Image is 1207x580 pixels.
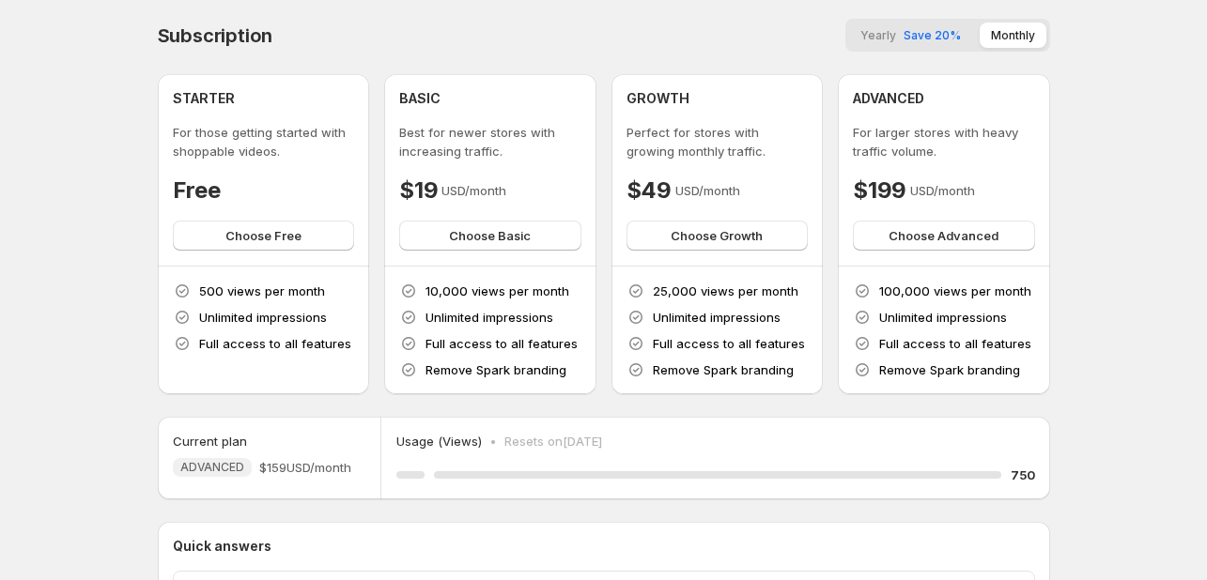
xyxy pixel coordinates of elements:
p: Usage (Views) [396,432,482,450]
p: Full access to all features [653,334,805,353]
p: 500 views per month [199,282,325,300]
span: Choose Growth [671,226,763,245]
button: Choose Basic [399,221,581,251]
button: Choose Advanced [853,221,1035,251]
p: USD/month [675,181,740,200]
p: Remove Spark branding [426,360,566,379]
button: Choose Free [173,221,355,251]
h4: Subscription [158,24,273,47]
p: 25,000 views per month [653,282,798,300]
p: Best for newer stores with increasing traffic. [399,123,581,160]
p: Unlimited impressions [426,308,553,327]
span: Choose Basic [449,226,531,245]
span: Save 20% [904,28,961,42]
button: YearlySave 20% [849,23,972,48]
button: Monthly [980,23,1046,48]
p: Full access to all features [426,334,578,353]
p: Full access to all features [879,334,1031,353]
h4: Free [173,176,221,206]
p: 10,000 views per month [426,282,569,300]
h4: $199 [853,176,906,206]
h5: 750 [1011,466,1035,484]
button: Choose Growth [627,221,809,251]
p: Unlimited impressions [199,308,327,327]
h4: $19 [399,176,438,206]
h4: $49 [627,176,672,206]
p: For those getting started with shoppable videos. [173,123,355,160]
span: Choose Free [225,226,302,245]
h4: GROWTH [627,89,689,108]
p: For larger stores with heavy traffic volume. [853,123,1035,160]
p: Remove Spark branding [653,360,794,379]
p: Quick answers [173,537,1035,556]
p: USD/month [441,181,506,200]
h4: BASIC [399,89,441,108]
p: 100,000 views per month [879,282,1031,300]
h4: ADVANCED [853,89,924,108]
h4: STARTER [173,89,235,108]
span: $159 USD/month [259,458,351,477]
p: USD/month [910,181,975,200]
p: Full access to all features [199,334,351,353]
p: • [489,432,497,450]
p: Remove Spark branding [879,360,1020,379]
p: Unlimited impressions [653,308,781,327]
p: Resets on [DATE] [504,432,602,450]
h5: Current plan [173,432,247,450]
p: Perfect for stores with growing monthly traffic. [627,123,809,160]
span: Yearly [860,28,896,42]
span: Choose Advanced [889,226,998,245]
span: ADVANCED [180,460,244,475]
p: Unlimited impressions [879,308,1007,327]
